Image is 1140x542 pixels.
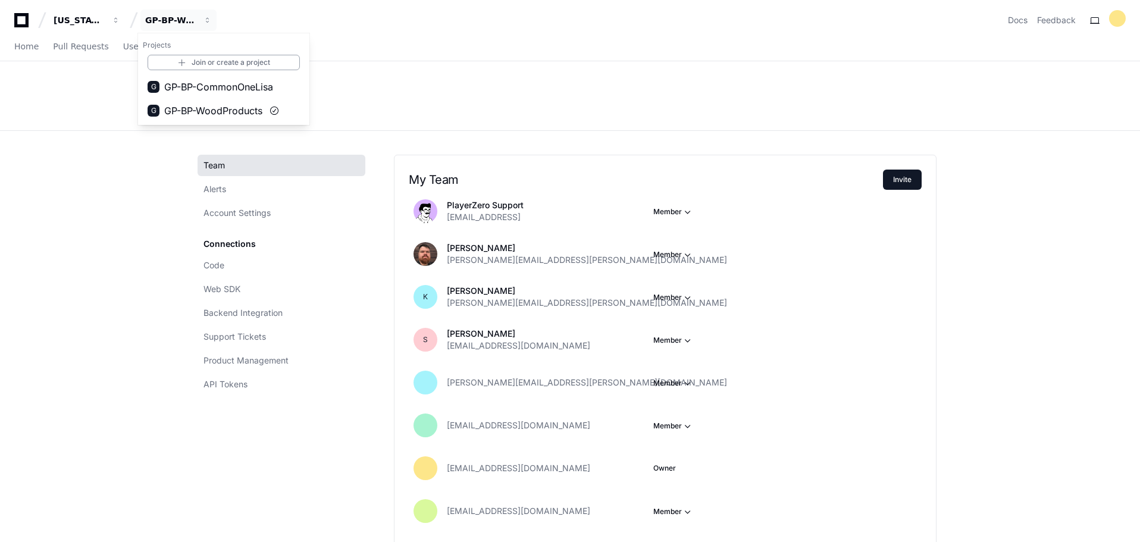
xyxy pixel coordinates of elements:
[203,378,248,390] span: API Tokens
[14,43,39,50] span: Home
[148,81,159,93] div: G
[653,206,694,218] button: Member
[198,278,365,300] a: Web SDK
[447,297,727,309] span: [PERSON_NAME][EMAIL_ADDRESS][PERSON_NAME][DOMAIN_NAME]
[883,170,922,190] button: Invite
[423,292,428,302] h1: K
[123,33,146,61] a: Users
[414,242,437,266] img: avatar
[653,463,676,473] span: Owner
[653,506,694,518] button: Member
[198,255,365,276] a: Code
[203,207,271,219] span: Account Settings
[447,285,727,297] p: [PERSON_NAME]
[198,326,365,347] a: Support Tickets
[145,14,196,26] div: GP-BP-WoodProducts
[203,183,226,195] span: Alerts
[138,33,309,125] div: [US_STATE] Pacific
[409,173,883,187] h2: My Team
[447,462,590,474] span: [EMAIL_ADDRESS][DOMAIN_NAME]
[203,355,289,366] span: Product Management
[164,80,273,94] span: GP-BP-CommonOneLisa
[447,199,524,211] p: PlayerZero Support
[140,10,217,31] button: GP-BP-WoodProducts
[203,259,224,271] span: Code
[653,420,694,432] button: Member
[653,292,694,303] button: Member
[53,43,108,50] span: Pull Requests
[447,419,590,431] span: [EMAIL_ADDRESS][DOMAIN_NAME]
[123,43,146,50] span: Users
[414,199,437,223] img: avatar
[198,350,365,371] a: Product Management
[198,178,365,200] a: Alerts
[198,155,365,176] a: Team
[138,36,309,55] h1: Projects
[203,283,240,295] span: Web SDK
[148,105,159,117] div: G
[14,33,39,61] a: Home
[203,331,266,343] span: Support Tickets
[164,104,262,118] span: GP-BP-WoodProducts
[447,377,727,389] span: [PERSON_NAME][EMAIL_ADDRESS][PERSON_NAME][DOMAIN_NAME]
[653,334,694,346] button: Member
[1008,14,1028,26] a: Docs
[447,328,590,340] p: [PERSON_NAME]
[1037,14,1076,26] button: Feedback
[198,374,365,395] a: API Tokens
[198,202,365,224] a: Account Settings
[447,254,727,266] span: [PERSON_NAME][EMAIL_ADDRESS][PERSON_NAME][DOMAIN_NAME]
[447,211,521,223] span: [EMAIL_ADDRESS]
[423,335,428,344] h1: S
[447,340,590,352] span: [EMAIL_ADDRESS][DOMAIN_NAME]
[49,10,125,31] button: [US_STATE] Pacific
[447,242,727,254] p: [PERSON_NAME]
[148,55,300,70] a: Join or create a project
[203,307,283,319] span: Backend Integration
[203,159,225,171] span: Team
[447,505,590,517] span: [EMAIL_ADDRESS][DOMAIN_NAME]
[198,302,365,324] a: Backend Integration
[653,249,694,261] button: Member
[54,14,105,26] div: [US_STATE] Pacific
[653,377,694,389] button: Member
[53,33,108,61] a: Pull Requests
